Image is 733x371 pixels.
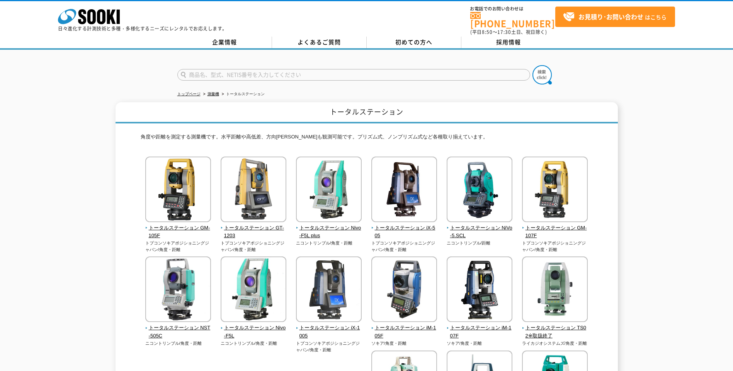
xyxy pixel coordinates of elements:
[221,340,287,347] p: ニコントリンブル/角度・距離
[447,317,513,340] a: トータルステーション iM-107F
[447,324,513,340] span: トータルステーション iM-107F
[296,324,362,340] span: トータルステーション iX-1005
[395,38,432,46] span: 初めての方へ
[145,340,211,347] p: ニコントリンブル/角度・距離
[296,157,362,224] img: トータルステーション Nivo-F5L plus
[177,37,272,48] a: 企業情報
[145,240,211,253] p: トプコンソキアポジショニングジャパン/角度・距離
[371,340,437,347] p: ソキア/角度・距離
[447,217,513,240] a: トータルステーション NiVo-5.SCL
[371,217,437,240] a: トータルステーション iX-505
[470,29,547,35] span: (平日 ～ 土日、祝日除く)
[461,37,556,48] a: 採用情報
[145,317,211,340] a: トータルステーション NST-505C
[470,7,555,11] span: お電話でのお問い合わせは
[145,224,211,240] span: トータルステーション GM-105F
[371,317,437,340] a: トータルステーション iM-105F
[141,133,593,145] p: 角度や距離を測定する測量機です。水平距離や高低差、方向[PERSON_NAME]も観測可能です。プリズム式、ノンプリズム式など各種取り揃えています。
[470,12,555,28] a: [PHONE_NUMBER]
[522,217,588,240] a: トータルステーション GM-107F
[221,217,287,240] a: トータルステーション GT-1203
[371,324,437,340] span: トータルステーション iM-105F
[447,256,512,324] img: トータルステーション iM-107F
[522,240,588,253] p: トプコンソキアポジショニングジャパン/角度・距離
[221,224,287,240] span: トータルステーション GT-1203
[145,157,211,224] img: トータルステーション GM-105F
[221,324,287,340] span: トータルステーション Nivo-F5L
[497,29,511,35] span: 17:30
[221,256,286,324] img: トータルステーション Nivo-F5L
[221,157,286,224] img: トータルステーション GT-1203
[145,256,211,324] img: トータルステーション NST-505C
[482,29,493,35] span: 8:50
[207,92,219,96] a: 測量機
[371,157,437,224] img: トータルステーション iX-505
[522,324,588,340] span: トータルステーション TS02※取扱終了
[272,37,367,48] a: よくあるご質問
[578,12,643,21] strong: お見積り･お問い合わせ
[447,240,513,246] p: ニコントリンブル/距離
[532,65,552,84] img: btn_search.png
[58,26,227,31] p: 日々進化する計測技術と多種・多様化するニーズにレンタルでお応えします。
[371,240,437,253] p: トプコンソキアポジショニングジャパン/角度・距離
[371,224,437,240] span: トータルステーション iX-505
[221,240,287,253] p: トプコンソキアポジショニングジャパン/角度・距離
[220,90,265,98] li: トータルステーション
[145,324,211,340] span: トータルステーション NST-505C
[116,102,618,123] h1: トータルステーション
[221,317,287,340] a: トータルステーション Nivo-F5L
[447,340,513,347] p: ソキア/角度・距離
[296,340,362,353] p: トプコンソキアポジショニングジャパン/角度・距離
[371,256,437,324] img: トータルステーション iM-105F
[177,69,530,81] input: 商品名、型式、NETIS番号を入力してください
[296,256,362,324] img: トータルステーション iX-1005
[555,7,675,27] a: お見積り･お問い合わせはこちら
[447,157,512,224] img: トータルステーション NiVo-5.SCL
[296,317,362,340] a: トータルステーション iX-1005
[177,92,201,96] a: トップページ
[522,256,588,324] img: トータルステーション TS02※取扱終了
[145,217,211,240] a: トータルステーション GM-105F
[522,317,588,340] a: トータルステーション TS02※取扱終了
[522,340,588,347] p: ライカジオシステムズ/角度・距離
[522,157,588,224] img: トータルステーション GM-107F
[367,37,461,48] a: 初めての方へ
[563,11,667,23] span: はこちら
[447,224,513,240] span: トータルステーション NiVo-5.SCL
[296,240,362,246] p: ニコントリンブル/角度・距離
[522,224,588,240] span: トータルステーション GM-107F
[296,217,362,240] a: トータルステーション Nivo-F5L plus
[296,224,362,240] span: トータルステーション Nivo-F5L plus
